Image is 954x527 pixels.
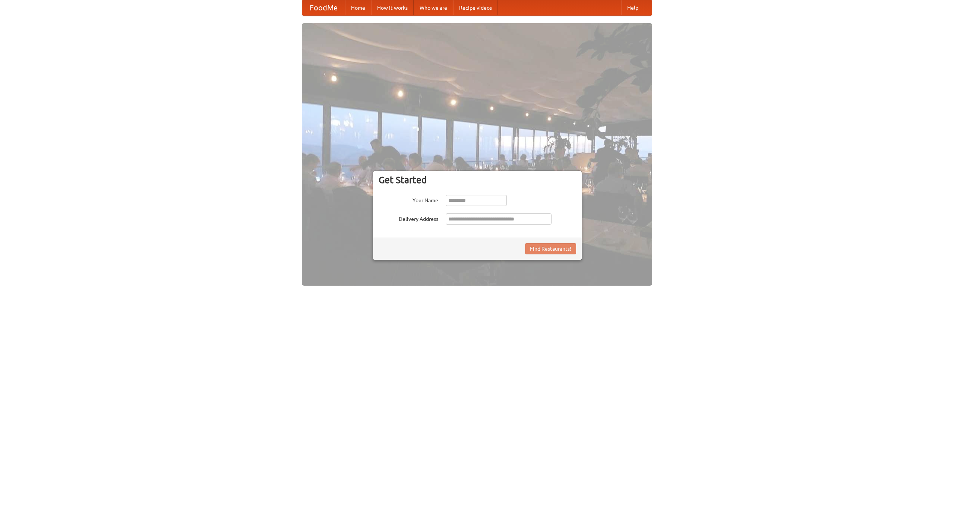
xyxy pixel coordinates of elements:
a: Who we are [414,0,453,15]
h3: Get Started [379,174,576,185]
a: Recipe videos [453,0,498,15]
a: Home [345,0,371,15]
a: FoodMe [302,0,345,15]
a: How it works [371,0,414,15]
label: Delivery Address [379,213,438,223]
button: Find Restaurants! [525,243,576,254]
label: Your Name [379,195,438,204]
a: Help [621,0,644,15]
